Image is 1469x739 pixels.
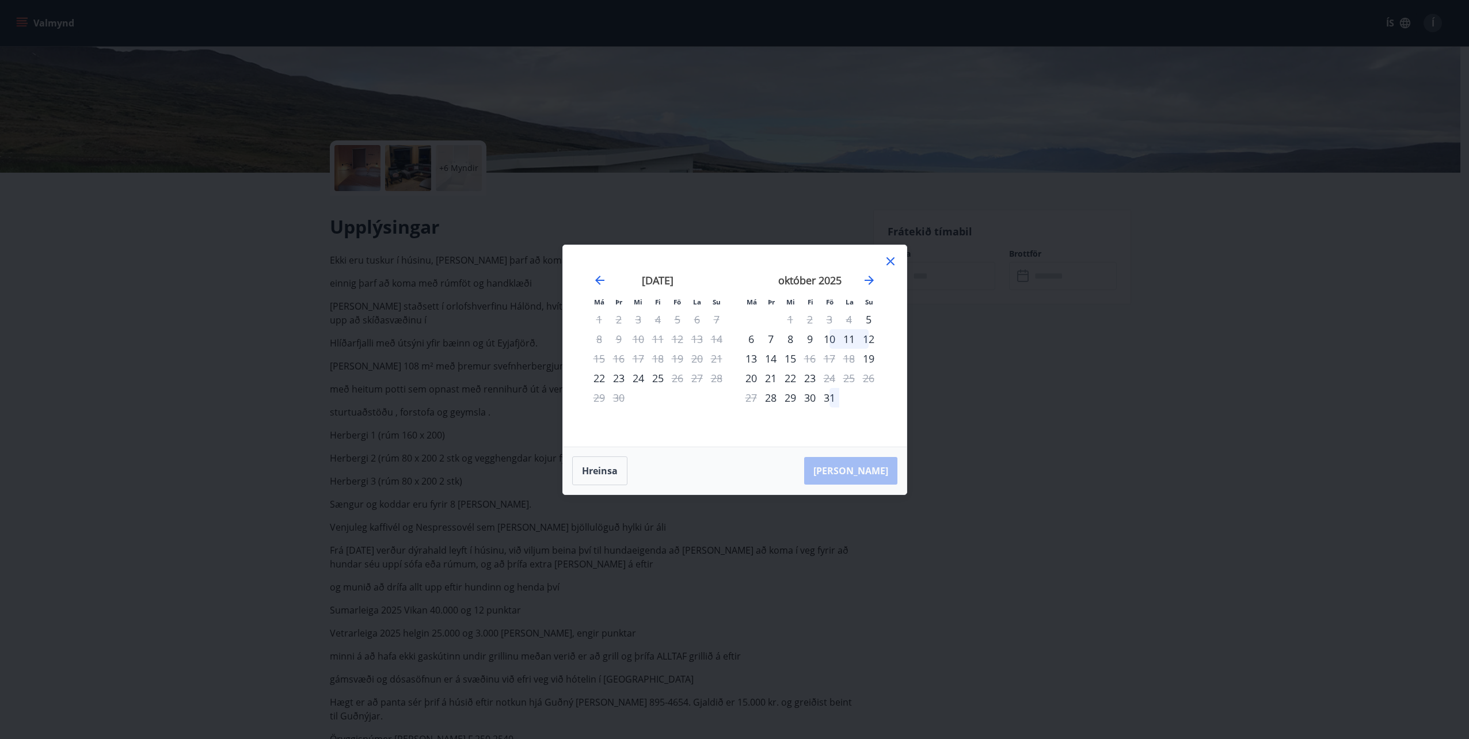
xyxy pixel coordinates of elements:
[859,310,878,329] div: Aðeins innritun í boði
[781,329,800,349] td: Choose miðvikudagur, 8. október 2025 as your check-in date. It’s available.
[781,349,800,368] div: 15
[747,298,757,306] small: Má
[609,368,629,388] div: 23
[820,368,839,388] div: Aðeins útritun í boði
[800,329,820,349] td: Choose fimmtudagur, 9. október 2025 as your check-in date. It’s available.
[768,298,775,306] small: Þr
[761,329,781,349] td: Choose þriðjudagur, 7. október 2025 as your check-in date. It’s available.
[859,329,878,349] div: 12
[859,368,878,388] td: Not available. sunnudagur, 26. október 2025
[761,349,781,368] div: 14
[589,329,609,349] td: Not available. mánudagur, 8. september 2025
[781,368,800,388] td: Choose miðvikudagur, 22. október 2025 as your check-in date. It’s available.
[655,298,661,306] small: Fi
[609,349,629,368] td: Not available. þriðjudagur, 16. september 2025
[865,298,873,306] small: Su
[839,329,859,349] div: 11
[741,329,761,349] td: Choose mánudagur, 6. október 2025 as your check-in date. It’s available.
[820,329,839,349] div: 10
[781,388,800,407] td: Choose miðvikudagur, 29. október 2025 as your check-in date. It’s available.
[615,298,622,306] small: Þr
[609,368,629,388] td: Choose þriðjudagur, 23. september 2025 as your check-in date. It’s available.
[741,388,761,407] td: Not available. mánudagur, 27. október 2025
[707,368,726,388] td: Not available. sunnudagur, 28. september 2025
[800,329,820,349] div: 9
[800,310,820,329] td: Not available. fimmtudagur, 2. október 2025
[800,368,820,388] div: 23
[589,349,609,368] td: Not available. mánudagur, 15. september 2025
[820,388,839,407] div: 31
[820,349,839,368] td: Not available. föstudagur, 17. október 2025
[800,388,820,407] td: Choose fimmtudagur, 30. október 2025 as your check-in date. It’s available.
[800,388,820,407] div: 30
[820,388,839,407] td: Choose föstudagur, 31. október 2025 as your check-in date. It’s available.
[820,310,839,329] td: Not available. föstudagur, 3. október 2025
[668,310,687,329] td: Not available. föstudagur, 5. september 2025
[668,329,687,349] td: Not available. föstudagur, 12. september 2025
[707,310,726,329] td: Not available. sunnudagur, 7. september 2025
[859,310,878,329] td: Choose sunnudagur, 5. október 2025 as your check-in date. It’s available.
[668,368,687,388] td: Not available. föstudagur, 26. september 2025
[687,349,707,368] td: Not available. laugardagur, 20. september 2025
[781,388,800,407] div: 29
[781,349,800,368] td: Choose miðvikudagur, 15. október 2025 as your check-in date. It’s available.
[589,388,609,407] td: Not available. mánudagur, 29. september 2025
[820,368,839,388] td: Not available. föstudagur, 24. október 2025
[839,310,859,329] td: Not available. laugardagur, 4. október 2025
[648,329,668,349] td: Not available. fimmtudagur, 11. september 2025
[577,259,893,433] div: Calendar
[800,368,820,388] td: Choose fimmtudagur, 23. október 2025 as your check-in date. It’s available.
[826,298,834,306] small: Fö
[687,310,707,329] td: Not available. laugardagur, 6. september 2025
[648,368,668,388] td: Choose fimmtudagur, 25. september 2025 as your check-in date. It’s available.
[594,298,604,306] small: Má
[781,329,800,349] div: 8
[629,368,648,388] td: Choose miðvikudagur, 24. september 2025 as your check-in date. It’s available.
[800,349,820,368] td: Not available. fimmtudagur, 16. október 2025
[741,368,761,388] div: 20
[800,349,820,368] div: Aðeins útritun í boði
[668,349,687,368] td: Not available. föstudagur, 19. september 2025
[761,388,781,407] td: Choose þriðjudagur, 28. október 2025 as your check-in date. It’s available.
[629,329,648,349] td: Not available. miðvikudagur, 10. september 2025
[609,329,629,349] td: Not available. þriðjudagur, 9. september 2025
[589,368,609,388] div: Aðeins innritun í boði
[862,273,876,287] div: Move forward to switch to the next month.
[839,329,859,349] td: Choose laugardagur, 11. október 2025 as your check-in date. It’s available.
[668,368,687,388] div: Aðeins útritun í boði
[778,273,842,287] strong: október 2025
[648,368,668,388] div: 25
[761,329,781,349] div: 7
[713,298,721,306] small: Su
[846,298,854,306] small: La
[781,368,800,388] div: 22
[808,298,813,306] small: Fi
[781,310,800,329] td: Not available. miðvikudagur, 1. október 2025
[609,388,629,407] td: Not available. þriðjudagur, 30. september 2025
[761,368,781,388] td: Choose þriðjudagur, 21. október 2025 as your check-in date. It’s available.
[741,329,761,349] div: 6
[859,329,878,349] td: Choose sunnudagur, 12. október 2025 as your check-in date. It’s available.
[648,349,668,368] td: Not available. fimmtudagur, 18. september 2025
[707,329,726,349] td: Not available. sunnudagur, 14. september 2025
[859,349,878,368] td: Choose sunnudagur, 19. október 2025 as your check-in date. It’s available.
[642,273,673,287] strong: [DATE]
[687,368,707,388] td: Not available. laugardagur, 27. september 2025
[593,273,607,287] div: Move backward to switch to the previous month.
[589,310,609,329] td: Not available. mánudagur, 1. september 2025
[629,310,648,329] td: Not available. miðvikudagur, 3. september 2025
[741,349,761,368] td: Choose mánudagur, 13. október 2025 as your check-in date. It’s available.
[859,349,878,368] div: Aðeins innritun í boði
[693,298,701,306] small: La
[820,329,839,349] td: Choose föstudagur, 10. október 2025 as your check-in date. It’s available.
[741,349,761,368] div: 13
[741,368,761,388] td: Choose mánudagur, 20. október 2025 as your check-in date. It’s available.
[839,368,859,388] td: Not available. laugardagur, 25. október 2025
[634,298,642,306] small: Mi
[572,456,627,485] button: Hreinsa
[839,349,859,368] td: Not available. laugardagur, 18. október 2025
[761,388,781,407] div: Aðeins innritun í boði
[629,349,648,368] td: Not available. miðvikudagur, 17. september 2025
[673,298,681,306] small: Fö
[629,368,648,388] div: 24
